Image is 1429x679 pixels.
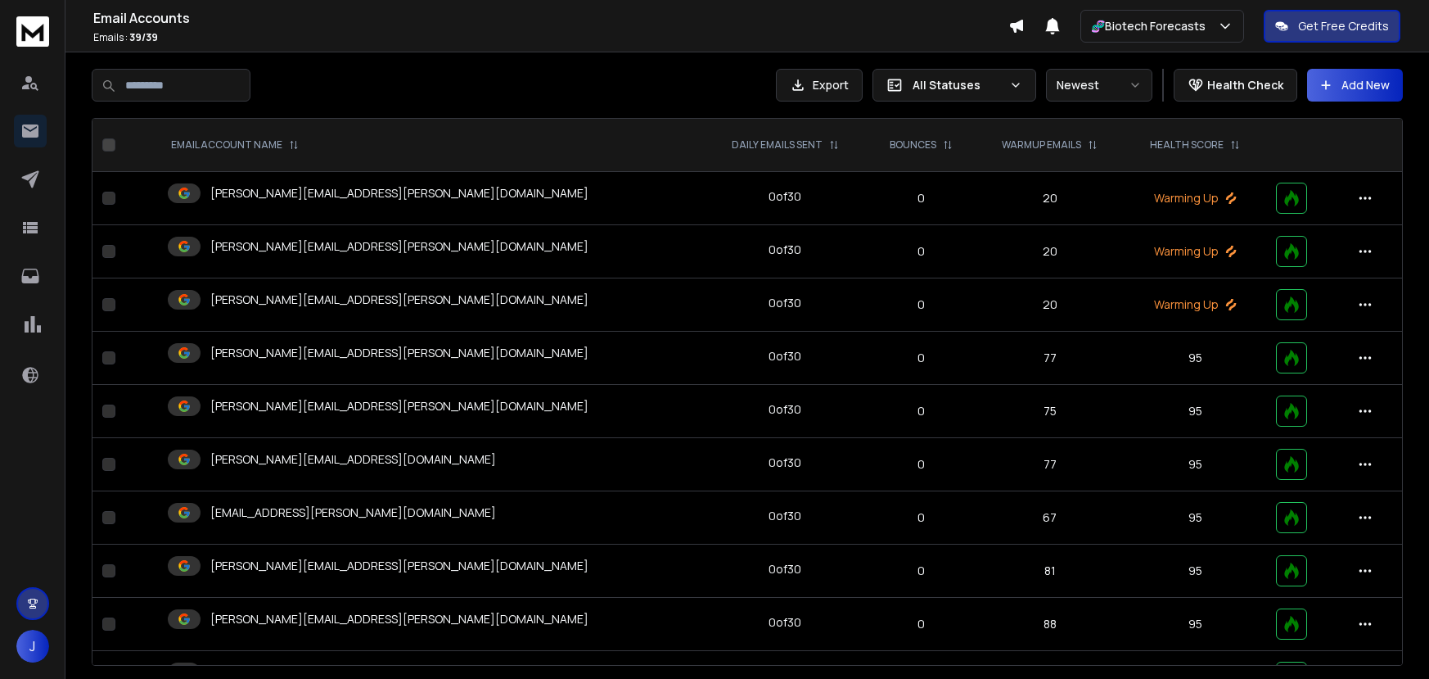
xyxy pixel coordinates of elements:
[1264,10,1400,43] button: Get Free Credits
[210,505,496,521] p: [EMAIL_ADDRESS][PERSON_NAME][DOMAIN_NAME]
[890,138,936,152] p: BOUNCES
[171,138,299,152] div: EMAIL ACCOUNT NAME
[877,296,966,313] p: 0
[769,508,801,524] div: 0 of 30
[976,172,1125,225] td: 20
[1207,77,1283,93] p: Health Check
[877,243,966,260] p: 0
[976,438,1125,491] td: 77
[16,630,49,663] button: J
[210,238,588,255] p: [PERSON_NAME][EMAIL_ADDRESS][PERSON_NAME][DOMAIN_NAME]
[1125,545,1266,598] td: 95
[976,491,1125,545] td: 67
[210,345,588,361] p: [PERSON_NAME][EMAIL_ADDRESS][PERSON_NAME][DOMAIN_NAME]
[769,614,801,631] div: 0 of 30
[976,225,1125,278] td: 20
[769,455,801,471] div: 0 of 30
[776,69,863,102] button: Export
[769,561,801,577] div: 0 of 30
[210,558,588,574] p: [PERSON_NAME][EMAIL_ADDRESS][PERSON_NAME][DOMAIN_NAME]
[210,185,588,201] p: [PERSON_NAME][EMAIL_ADDRESS][PERSON_NAME][DOMAIN_NAME]
[1307,69,1403,102] button: Add New
[1134,296,1256,313] p: Warming Up
[1002,138,1081,152] p: WARMUP EMAILS
[769,188,801,205] div: 0 of 30
[1125,598,1266,651] td: 95
[976,545,1125,598] td: 81
[1046,69,1152,102] button: Newest
[210,611,588,627] p: [PERSON_NAME][EMAIL_ADDRESS][PERSON_NAME][DOMAIN_NAME]
[976,332,1125,385] td: 77
[769,348,801,364] div: 0 of 30
[93,8,1008,28] h1: Email Accounts
[129,30,158,44] span: 39 / 39
[877,190,966,206] p: 0
[16,16,49,47] img: logo
[976,385,1125,438] td: 75
[1091,18,1212,34] p: 🧬Biotech Forecasts
[1125,385,1266,438] td: 95
[769,242,801,258] div: 0 of 30
[976,598,1125,651] td: 88
[1125,491,1266,545] td: 95
[1134,243,1256,260] p: Warming Up
[1298,18,1389,34] p: Get Free Credits
[769,401,801,418] div: 0 of 30
[769,295,801,311] div: 0 of 30
[210,398,588,414] p: [PERSON_NAME][EMAIL_ADDRESS][PERSON_NAME][DOMAIN_NAME]
[210,451,496,468] p: [PERSON_NAME][EMAIL_ADDRESS][DOMAIN_NAME]
[913,77,1003,93] p: All Statuses
[210,292,588,308] p: [PERSON_NAME][EMAIL_ADDRESS][PERSON_NAME][DOMAIN_NAME]
[877,350,966,366] p: 0
[732,138,823,152] p: DAILY EMAILS SENT
[1174,69,1297,102] button: Health Check
[877,509,966,526] p: 0
[1150,138,1224,152] p: HEALTH SCORE
[93,31,1008,44] p: Emails :
[976,278,1125,332] td: 20
[877,616,966,632] p: 0
[1134,190,1256,206] p: Warming Up
[877,456,966,473] p: 0
[1125,332,1266,385] td: 95
[877,563,966,579] p: 0
[877,403,966,419] p: 0
[1125,438,1266,491] td: 95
